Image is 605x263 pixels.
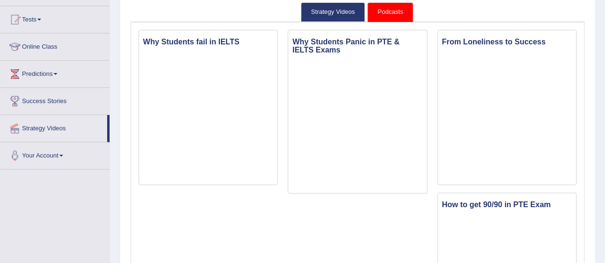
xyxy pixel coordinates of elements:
a: Tests [0,6,110,30]
a: Strategy Videos [301,2,365,22]
a: Predictions [0,61,110,84]
iframe: To enrich screen reader interactions, please activate Accessibility in Grammarly extension settings [139,53,277,182]
a: Your Account [0,142,110,166]
a: Podcasts [367,2,413,22]
a: Online Class [0,33,110,57]
h3: Why Students Panic in PTE & IELTS Exams [288,35,426,57]
h3: Why Students fail in IELTS [139,35,277,49]
h3: How to get 90/90 in PTE Exam [438,198,576,211]
h3: From Loneliness to Success [438,35,576,49]
a: Success Stories [0,88,110,112]
a: Strategy Videos [0,115,107,139]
